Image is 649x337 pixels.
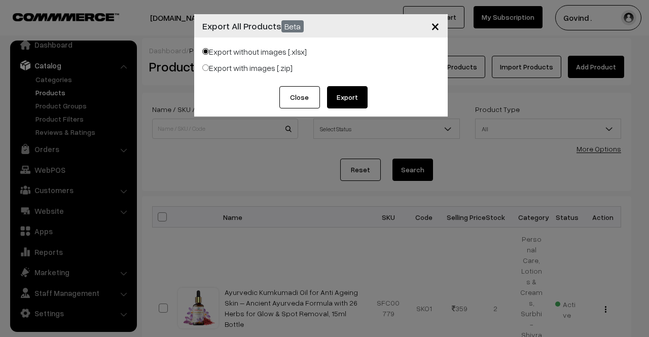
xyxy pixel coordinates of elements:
[281,20,304,32] span: Beta
[431,16,440,35] span: ×
[202,64,209,71] input: Export with images [.zip]
[202,62,293,74] label: Export with images [.zip]
[202,46,307,58] label: Export without images [.xlsx]
[202,48,209,55] input: Export without images [.xlsx]
[202,18,304,33] h4: Export All Products
[423,10,448,42] button: Close
[327,86,368,108] button: Export
[279,86,320,108] button: Close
